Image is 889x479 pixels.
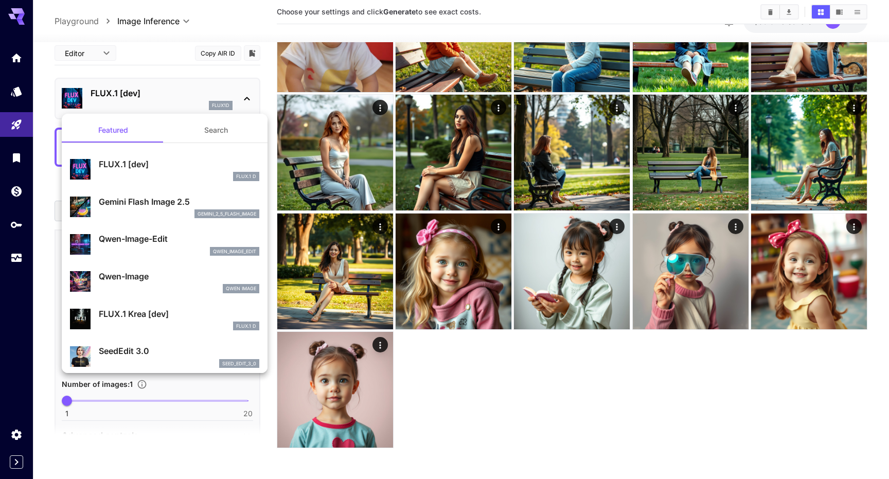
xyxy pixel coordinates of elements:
p: Qwen-Image [99,270,259,282]
p: qwen_image_edit [213,248,256,255]
div: Gemini Flash Image 2.5gemini_2_5_flash_image [70,191,259,223]
div: Qwen-Image-Editqwen_image_edit [70,228,259,260]
p: SeedEdit 3.0 [99,345,259,357]
div: FLUX.1 [dev]FLUX.1 D [70,154,259,185]
p: FLUX.1 D [236,323,256,330]
p: Qwen Image [226,285,256,292]
p: seed_edit_3_0 [222,360,256,367]
button: Featured [62,118,165,143]
p: FLUX.1 D [236,173,256,180]
div: Qwen-ImageQwen Image [70,266,259,297]
p: gemini_2_5_flash_image [198,210,256,218]
p: Qwen-Image-Edit [99,233,259,245]
div: FLUX.1 Krea [dev]FLUX.1 D [70,304,259,335]
p: FLUX.1 Krea [dev] [99,308,259,320]
p: Gemini Flash Image 2.5 [99,196,259,208]
div: SeedEdit 3.0seed_edit_3_0 [70,341,259,372]
button: Search [165,118,268,143]
p: FLUX.1 [dev] [99,158,259,170]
